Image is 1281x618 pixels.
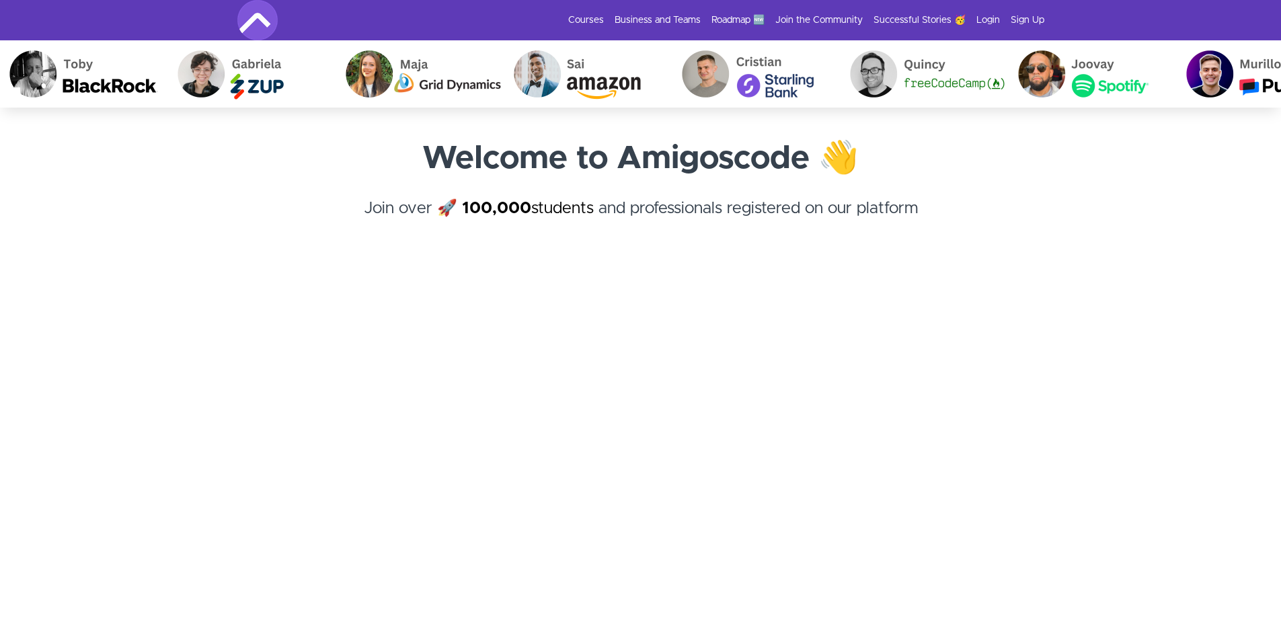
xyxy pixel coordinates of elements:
[237,196,1044,245] h4: Join over 🚀 and professionals registered on our platform
[165,40,334,108] img: Gabriela
[334,40,502,108] img: Maja
[775,13,863,27] a: Join the Community
[838,40,1006,108] img: Quincy
[568,13,604,27] a: Courses
[422,143,859,175] strong: Welcome to Amigoscode 👋
[502,40,670,108] img: Sai
[976,13,1000,27] a: Login
[462,200,594,217] a: 100,000students
[615,13,701,27] a: Business and Teams
[711,13,765,27] a: Roadmap 🆕
[874,13,966,27] a: Successful Stories 🥳
[1011,13,1044,27] a: Sign Up
[462,200,531,217] strong: 100,000
[1006,40,1174,108] img: Joovay
[670,40,838,108] img: Cristian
